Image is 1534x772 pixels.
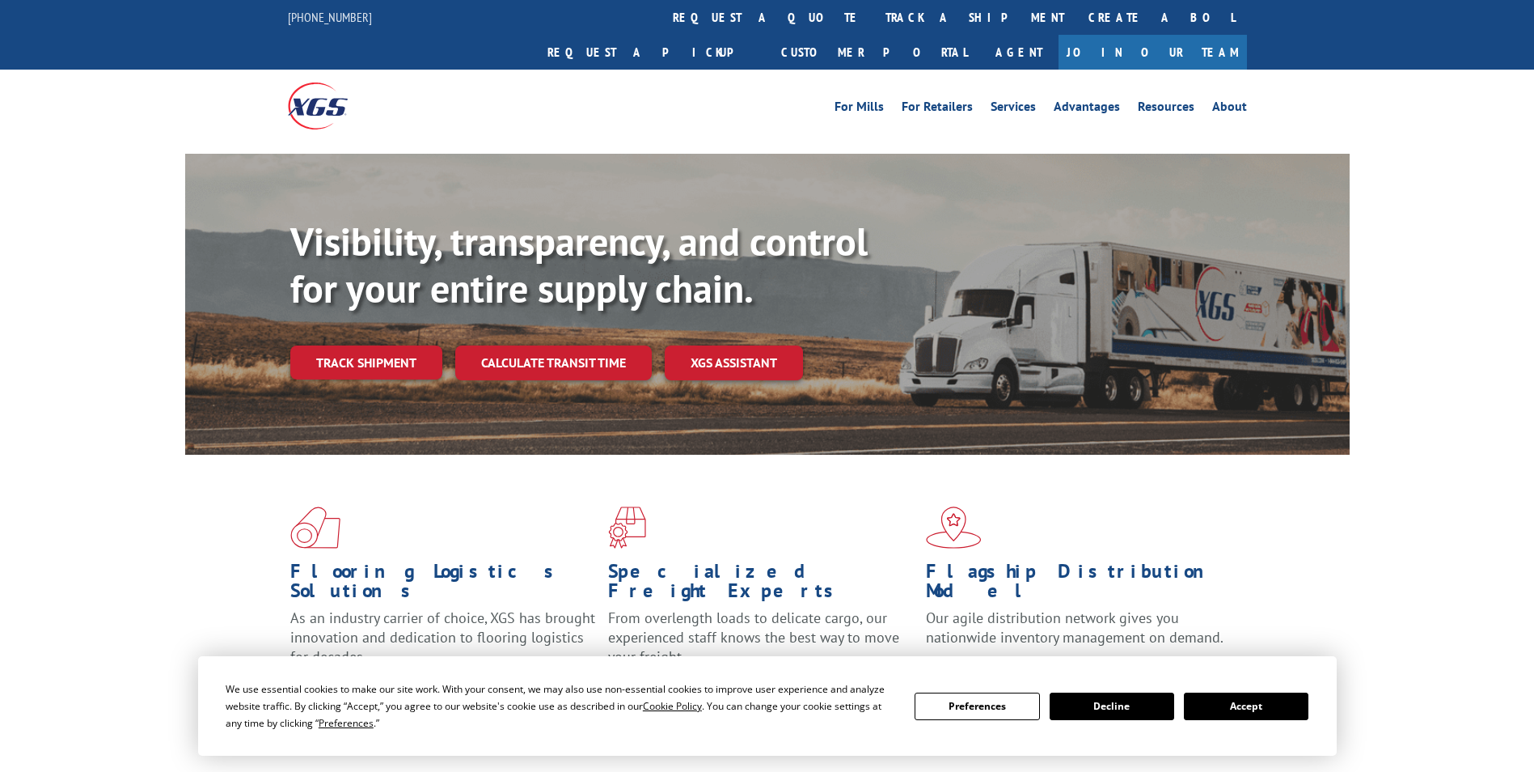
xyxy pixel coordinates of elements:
a: For Retailers [902,100,973,118]
a: Resources [1138,100,1194,118]
button: Preferences [915,693,1039,720]
button: Decline [1050,693,1174,720]
img: xgs-icon-flagship-distribution-model-red [926,507,982,549]
h1: Flooring Logistics Solutions [290,562,596,609]
h1: Specialized Freight Experts [608,562,914,609]
img: xgs-icon-total-supply-chain-intelligence-red [290,507,340,549]
a: Customer Portal [769,35,979,70]
button: Accept [1184,693,1308,720]
a: Join Our Team [1059,35,1247,70]
a: Services [991,100,1036,118]
a: Calculate transit time [455,346,652,380]
div: We use essential cookies to make our site work. With your consent, we may also use non-essential ... [226,681,895,732]
div: Cookie Consent Prompt [198,656,1337,756]
a: Track shipment [290,346,442,380]
span: Cookie Policy [643,699,702,713]
a: Request a pickup [535,35,769,70]
span: Our agile distribution network gives you nationwide inventory management on demand. [926,609,1223,647]
a: [PHONE_NUMBER] [288,9,372,25]
a: Agent [979,35,1059,70]
a: For Mills [835,100,884,118]
a: XGS ASSISTANT [665,346,803,380]
p: From overlength loads to delicate cargo, our experienced staff knows the best way to move your fr... [608,609,914,681]
h1: Flagship Distribution Model [926,562,1232,609]
img: xgs-icon-focused-on-flooring-red [608,507,646,549]
a: About [1212,100,1247,118]
span: As an industry carrier of choice, XGS has brought innovation and dedication to flooring logistics... [290,609,595,666]
a: Advantages [1054,100,1120,118]
span: Preferences [319,716,374,730]
b: Visibility, transparency, and control for your entire supply chain. [290,216,868,313]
